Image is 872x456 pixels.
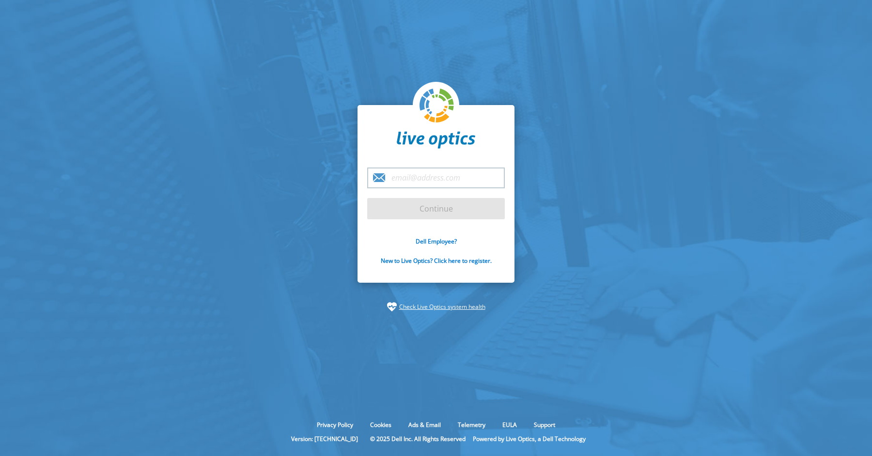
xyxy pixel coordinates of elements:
li: Version: [TECHNICAL_ID] [286,435,363,443]
a: Check Live Optics system health [399,302,485,312]
a: EULA [495,421,524,429]
a: Support [527,421,562,429]
a: New to Live Optics? Click here to register. [381,257,492,265]
img: liveoptics-logo.svg [420,89,454,123]
li: Powered by Live Optics, a Dell Technology [473,435,586,443]
img: liveoptics-word.svg [397,131,475,149]
img: status-check-icon.svg [387,302,397,312]
input: email@address.com [367,167,505,188]
a: Privacy Policy [310,421,360,429]
a: Telemetry [451,421,493,429]
li: © 2025 Dell Inc. All Rights Reserved [365,435,470,443]
a: Ads & Email [401,421,448,429]
a: Dell Employee? [416,237,457,245]
a: Cookies [363,421,399,429]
